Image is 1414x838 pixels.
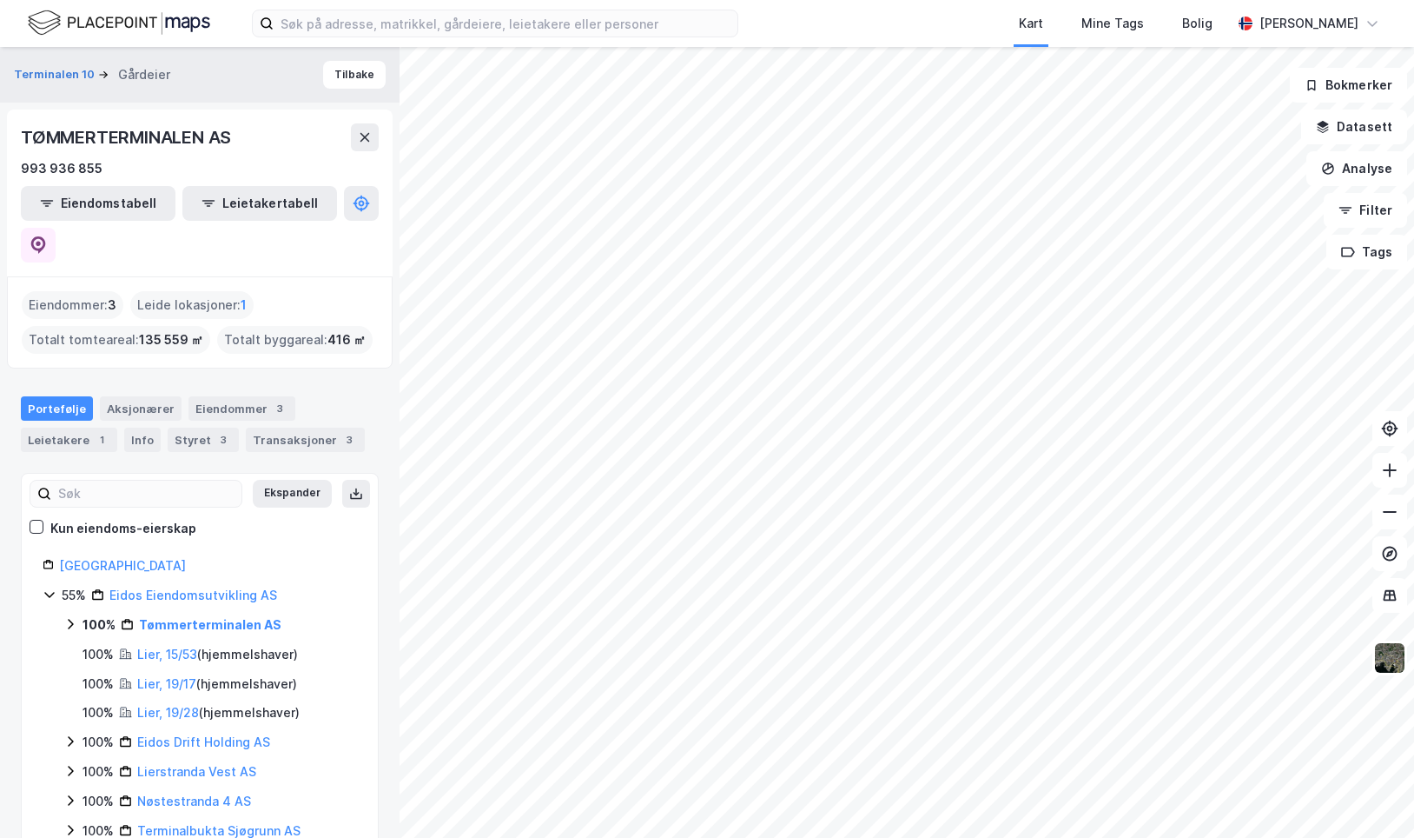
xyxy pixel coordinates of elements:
div: 3 [215,431,232,449]
div: ( hjemmelshaver ) [137,702,300,723]
button: Datasett [1301,110,1407,144]
div: Mine Tags [1081,13,1144,34]
div: TØMMERTERMINALEN AS [21,123,235,151]
div: 100% [83,674,114,695]
div: Leide lokasjoner : [130,291,254,319]
div: ( hjemmelshaver ) [137,644,298,665]
div: Eiendommer [188,396,295,421]
span: 416 ㎡ [327,329,366,350]
div: Styret [168,428,239,452]
a: Lierstranda Vest AS [137,764,256,779]
input: Søk [51,481,241,507]
div: 100% [83,702,114,723]
div: 993 936 855 [21,158,102,179]
div: Totalt byggareal : [217,326,373,354]
a: Lier, 19/28 [137,705,199,720]
div: Portefølje [21,396,93,421]
div: Totalt tomteareal : [22,326,210,354]
div: Kart [1019,13,1043,34]
button: Bokmerker [1290,68,1407,103]
button: Filter [1324,193,1407,228]
a: Eidos Eiendomsutvikling AS [109,588,277,602]
div: Info [124,428,161,452]
iframe: Chat Widget [1327,755,1414,838]
span: 135 559 ㎡ [139,329,203,350]
a: Terminalbukta Sjøgrunn AS [137,823,301,838]
div: Chatt-widget [1327,755,1414,838]
span: 3 [108,295,116,316]
a: [GEOGRAPHIC_DATA] [59,558,186,573]
button: Tilbake [323,61,386,89]
input: Søk på adresse, matrikkel, gårdeiere, leietakere eller personer [274,10,737,37]
button: Leietakertabell [182,186,337,221]
button: Eiendomstabell [21,186,175,221]
div: Eiendommer : [22,291,123,319]
img: 9k= [1373,642,1406,675]
div: [PERSON_NAME] [1259,13,1358,34]
div: Aksjonærer [100,396,182,421]
button: Ekspander [253,480,332,508]
div: 3 [340,431,358,449]
button: Tags [1326,235,1407,269]
div: 100% [83,644,114,665]
a: Eidos Drift Holding AS [137,735,270,749]
div: 100% [83,615,116,635]
div: Leietakere [21,428,117,452]
div: Kun eiendoms-eierskap [50,518,196,539]
div: Gårdeier [118,64,170,85]
a: Lier, 19/17 [137,676,196,691]
div: ( hjemmelshaver ) [137,674,297,695]
a: Lier, 15/53 [137,647,197,662]
span: 1 [241,295,247,316]
a: Tømmerterminalen AS [139,617,281,632]
div: 55% [62,585,86,606]
div: Bolig [1182,13,1212,34]
div: Transaksjoner [246,428,365,452]
div: 100% [83,791,114,812]
button: Analyse [1306,151,1407,186]
div: 3 [271,400,288,417]
div: 100% [83,762,114,782]
div: 100% [83,732,114,753]
a: Nøstestranda 4 AS [137,794,251,808]
div: 1 [93,431,110,449]
button: Terminalen 10 [14,66,98,83]
img: logo.f888ab2527a4732fd821a326f86c7f29.svg [28,8,210,38]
